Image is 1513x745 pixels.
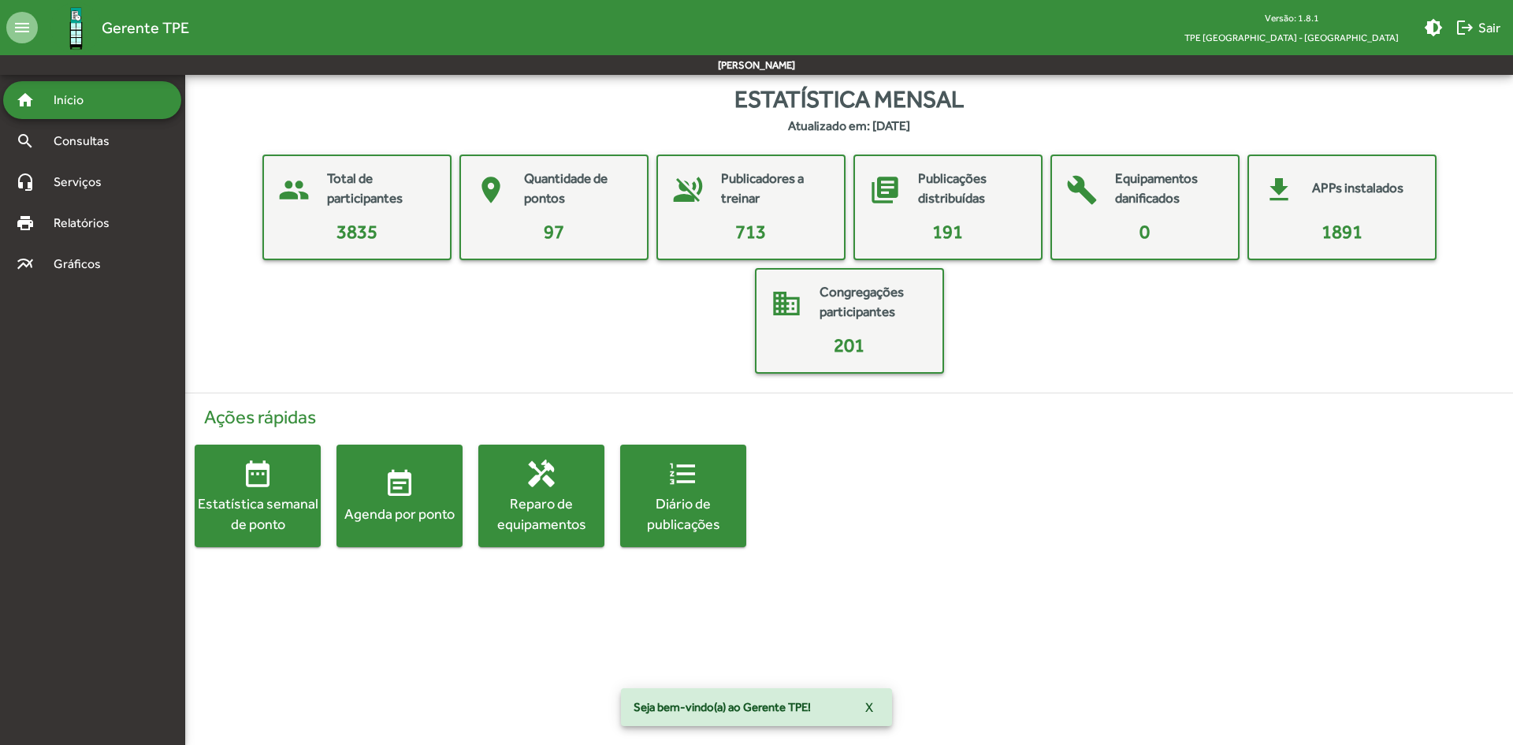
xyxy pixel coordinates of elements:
[327,169,434,209] mat-card-title: Total de participantes
[634,699,811,715] span: Seja bem-vindo(a) ao Gerente TPE!
[478,494,604,533] div: Reparo de equipamentos
[16,255,35,274] mat-icon: multiline_chart
[1455,18,1474,37] mat-icon: logout
[195,406,1504,429] h4: Ações rápidas
[1449,13,1507,42] button: Sair
[734,81,964,117] span: Estatística mensal
[721,169,828,209] mat-card-title: Publicadores a treinar
[1172,8,1411,28] div: Versão: 1.8.1
[44,255,122,274] span: Gráficos
[1172,28,1411,47] span: TPE [GEOGRAPHIC_DATA] - [GEOGRAPHIC_DATA]
[384,468,415,500] mat-icon: event_note
[1455,13,1500,42] span: Sair
[524,169,631,209] mat-card-title: Quantidade de pontos
[667,458,699,490] mat-icon: format_list_numbered
[861,166,909,214] mat-icon: library_books
[242,458,273,490] mat-icon: date_range
[336,504,463,523] div: Agenda por ponto
[44,173,123,192] span: Serviços
[932,221,963,242] span: 191
[50,2,102,54] img: Logo
[336,221,377,242] span: 3835
[763,280,810,327] mat-icon: domain
[1115,169,1222,209] mat-card-title: Equipamentos danificados
[526,458,557,490] mat-icon: handyman
[735,221,766,242] span: 713
[195,494,321,533] div: Estatística semanal de ponto
[195,445,321,547] button: Estatística semanal de ponto
[44,132,130,151] span: Consultas
[853,693,886,721] button: X
[834,334,864,356] span: 201
[16,91,35,110] mat-icon: home
[1058,166,1106,214] mat-icon: build
[44,91,106,110] span: Início
[865,693,873,721] span: X
[6,12,38,43] mat-icon: menu
[620,445,746,547] button: Diário de publicações
[788,117,910,136] strong: Atualizado em: [DATE]
[38,2,189,54] a: Gerente TPE
[478,445,604,547] button: Reparo de equipamentos
[336,445,463,547] button: Agenda por ponto
[1312,178,1403,199] mat-card-title: APPs instalados
[1424,18,1443,37] mat-icon: brightness_medium
[102,15,189,40] span: Gerente TPE
[820,282,927,322] mat-card-title: Congregações participantes
[16,173,35,192] mat-icon: headset_mic
[620,494,746,533] div: Diário de publicações
[544,221,564,242] span: 97
[664,166,712,214] mat-icon: voice_over_off
[270,166,318,214] mat-icon: people
[16,214,35,233] mat-icon: print
[1139,221,1150,242] span: 0
[1255,166,1303,214] mat-icon: get_app
[16,132,35,151] mat-icon: search
[467,166,515,214] mat-icon: place
[918,169,1025,209] mat-card-title: Publicações distribuídas
[1322,221,1362,242] span: 1891
[44,214,130,233] span: Relatórios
